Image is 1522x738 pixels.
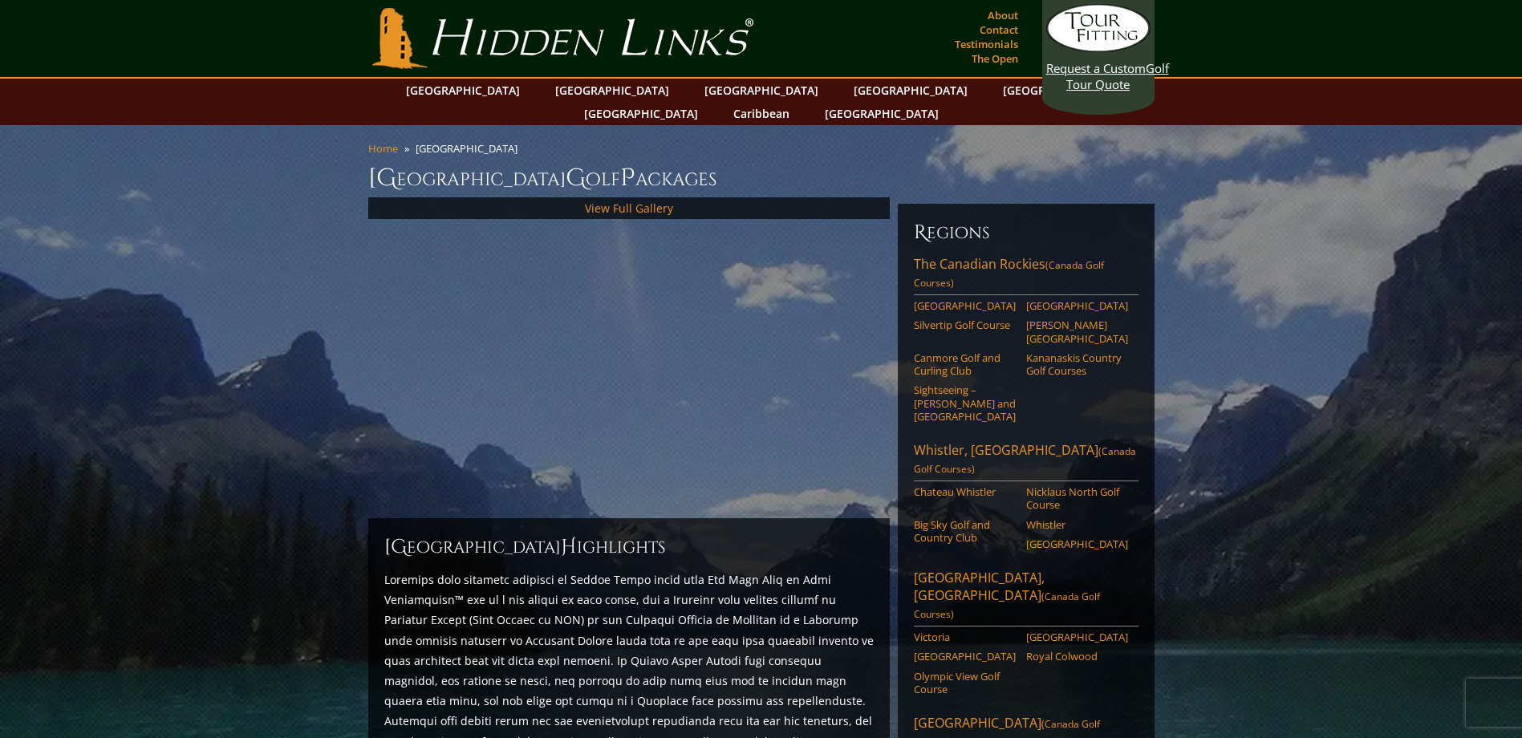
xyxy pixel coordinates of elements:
[914,590,1100,621] span: (Canada Golf Courses)
[914,351,1016,378] a: Canmore Golf and Curling Club
[914,383,1016,423] a: Sightseeing – [PERSON_NAME] and [GEOGRAPHIC_DATA]
[914,441,1138,481] a: Whistler, [GEOGRAPHIC_DATA](Canada Golf Courses)
[914,220,1138,245] h6: Regions
[620,162,635,194] span: P
[1026,518,1128,531] a: Whistler
[547,79,677,102] a: [GEOGRAPHIC_DATA]
[368,162,1155,194] h1: [GEOGRAPHIC_DATA] olf ackages
[914,299,1016,312] a: [GEOGRAPHIC_DATA]
[725,102,798,125] a: Caribbean
[846,79,976,102] a: [GEOGRAPHIC_DATA]
[398,79,528,102] a: [GEOGRAPHIC_DATA]
[914,650,1016,663] a: [GEOGRAPHIC_DATA]
[914,255,1138,295] a: The Canadian Rockies(Canada Golf Courses)
[1026,485,1128,512] a: Nicklaus North Golf Course
[1026,351,1128,378] a: Kananaskis Country Golf Courses
[416,141,524,156] li: [GEOGRAPHIC_DATA]
[976,18,1022,41] a: Contact
[914,485,1016,498] a: Chateau Whistler
[585,201,673,216] a: View Full Gallery
[1026,631,1128,643] a: [GEOGRAPHIC_DATA]
[576,102,706,125] a: [GEOGRAPHIC_DATA]
[914,569,1138,626] a: [GEOGRAPHIC_DATA], [GEOGRAPHIC_DATA](Canada Golf Courses)
[995,79,1125,102] a: [GEOGRAPHIC_DATA]
[1026,650,1128,663] a: Royal Colwood
[1046,60,1146,76] span: Request a Custom
[817,102,947,125] a: [GEOGRAPHIC_DATA]
[984,4,1022,26] a: About
[566,162,586,194] span: G
[1026,318,1128,345] a: [PERSON_NAME][GEOGRAPHIC_DATA]
[561,534,577,560] span: H
[368,141,398,156] a: Home
[384,534,874,560] h2: [GEOGRAPHIC_DATA] ighlights
[914,318,1016,331] a: Silvertip Golf Course
[914,518,1016,545] a: Big Sky Golf and Country Club
[914,670,1016,696] a: Olympic View Golf Course
[1046,4,1151,92] a: Request a CustomGolf Tour Quote
[968,47,1022,70] a: The Open
[696,79,826,102] a: [GEOGRAPHIC_DATA]
[951,33,1022,55] a: Testimonials
[1026,537,1128,550] a: [GEOGRAPHIC_DATA]
[914,258,1104,290] span: (Canada Golf Courses)
[914,631,1016,643] a: Victoria
[1026,299,1128,312] a: [GEOGRAPHIC_DATA]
